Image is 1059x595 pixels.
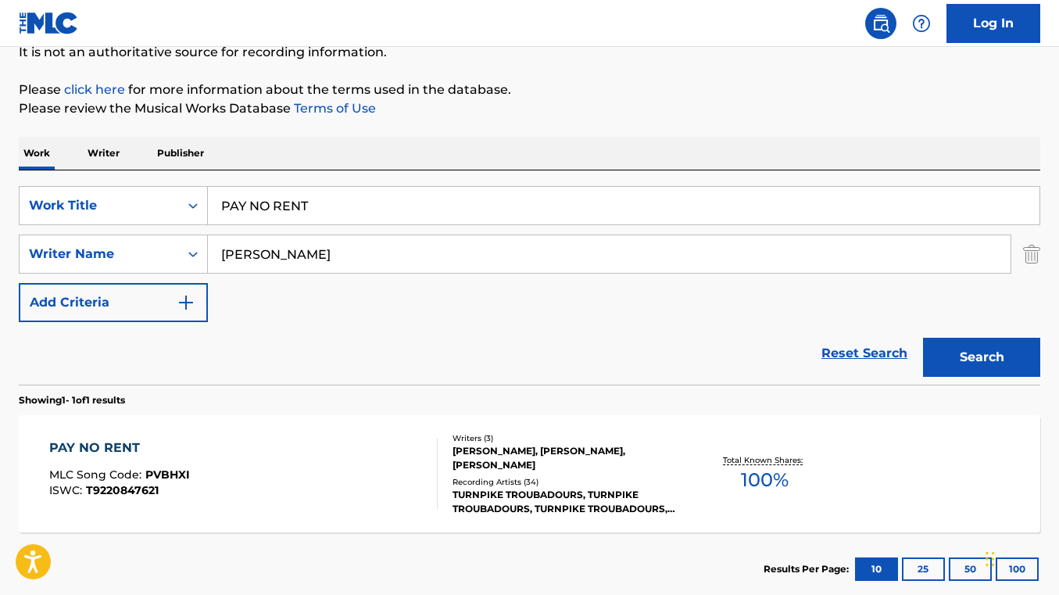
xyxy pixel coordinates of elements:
span: 100 % [741,466,789,494]
iframe: Chat Widget [981,520,1059,595]
button: Search [923,338,1040,377]
p: Please for more information about the terms used in the database. [19,81,1040,99]
p: Work [19,137,55,170]
a: PAY NO RENTMLC Song Code:PVBHXIISWC:T9220847621Writers (3)[PERSON_NAME], [PERSON_NAME], [PERSON_N... [19,415,1040,532]
button: 50 [949,557,992,581]
div: [PERSON_NAME], [PERSON_NAME], [PERSON_NAME] [453,444,680,472]
a: Log In [946,4,1040,43]
form: Search Form [19,186,1040,385]
p: Publisher [152,137,209,170]
div: Help [906,8,937,39]
a: click here [64,82,125,97]
img: search [871,14,890,33]
div: Recording Artists ( 34 ) [453,476,680,488]
button: Add Criteria [19,283,208,322]
p: Please review the Musical Works Database [19,99,1040,118]
div: PAY NO RENT [49,439,190,457]
div: TURNPIKE TROUBADOURS, TURNPIKE TROUBADOURS, TURNPIKE TROUBADOURS, TURNPIKE TROUBADOURS, TURNPIKE ... [453,488,680,516]
a: Reset Search [814,336,915,371]
img: Delete Criterion [1023,235,1040,274]
span: MLC Song Code : [49,468,145,482]
div: Writers ( 3 ) [453,432,680,444]
div: Work Title [29,196,170,215]
p: It is not an authoritative source for recording information. [19,43,1040,62]
img: 9d2ae6d4665cec9f34b9.svg [177,293,195,312]
span: T9220847621 [86,483,159,497]
div: Writer Name [29,245,170,263]
img: MLC Logo [19,12,79,34]
button: 25 [902,557,945,581]
div: Drag [986,536,995,582]
p: Results Per Page: [764,562,853,576]
button: 10 [855,557,898,581]
span: ISWC : [49,483,86,497]
p: Writer [83,137,124,170]
p: Total Known Shares: [723,454,807,466]
a: Public Search [865,8,896,39]
span: PVBHXI [145,468,190,482]
a: Terms of Use [291,101,376,116]
img: help [912,14,931,33]
p: Showing 1 - 1 of 1 results [19,393,125,407]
